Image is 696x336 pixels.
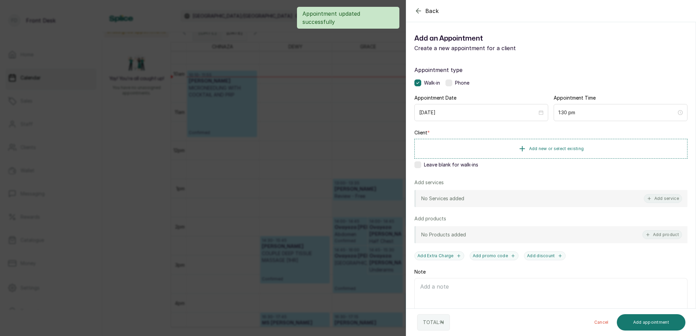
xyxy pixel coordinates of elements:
[524,251,566,260] button: Add discount
[424,161,478,168] span: Leave blank for walk-ins
[617,314,686,331] button: Add appointment
[414,251,464,260] button: Add Extra Charge
[423,319,444,326] p: TOTAL: ₦
[421,195,464,202] p: No Services added
[414,179,444,186] p: Add services
[414,215,446,222] p: Add products
[414,268,426,275] label: Note
[589,314,614,331] button: Cancel
[414,94,456,101] label: Appointment Date
[302,10,394,26] p: Appointment updated successfully
[414,44,551,52] p: Create a new appointment for a client
[424,79,440,86] span: Walk-in
[470,251,519,260] button: Add promo code
[414,66,687,74] label: Appointment type
[414,33,551,44] h1: Add an Appointment
[558,109,677,116] input: Select time
[644,194,682,203] button: Add service
[419,109,537,116] input: Select date
[529,146,584,151] span: Add new or select existing
[421,231,466,238] p: No Products added
[642,230,682,239] button: Add product
[455,79,469,86] span: Phone
[414,129,430,136] label: Client
[414,139,687,159] button: Add new or select existing
[554,94,596,101] label: Appointment Time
